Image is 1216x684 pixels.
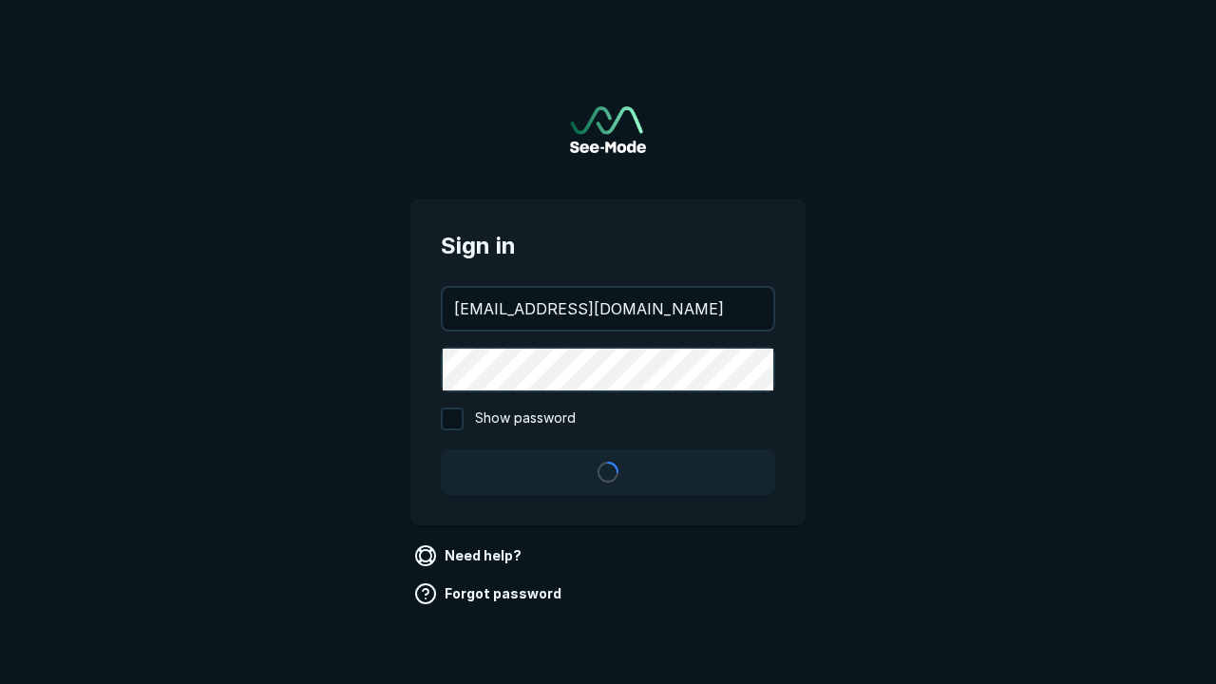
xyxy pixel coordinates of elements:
input: your@email.com [443,288,773,330]
img: See-Mode Logo [570,106,646,153]
span: Sign in [441,229,775,263]
span: Show password [475,408,576,430]
a: Forgot password [410,579,569,609]
a: Need help? [410,541,529,571]
a: Go to sign in [570,106,646,153]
